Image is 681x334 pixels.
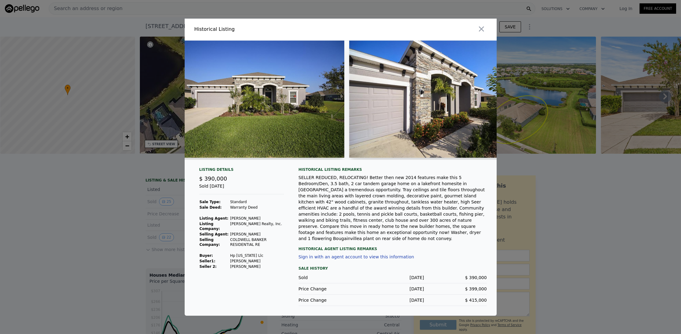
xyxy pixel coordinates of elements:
[349,41,525,158] img: Property Img
[299,167,487,172] div: Historical Listing remarks
[230,264,284,269] td: [PERSON_NAME]
[299,297,361,303] div: Price Change
[200,205,222,210] strong: Sale Deed:
[200,253,213,258] strong: Buyer :
[361,297,424,303] div: [DATE]
[194,26,338,33] div: Historical Listing
[465,298,487,303] span: $ 415,000
[361,275,424,281] div: [DATE]
[200,222,220,231] strong: Listing Company:
[199,183,284,194] div: Sold [DATE]
[299,286,361,292] div: Price Change
[200,259,215,263] strong: Seller 1 :
[169,41,345,158] img: Property Img
[199,175,227,182] span: $ 390,000
[230,221,284,232] td: [PERSON_NAME] Realty, Inc.
[230,253,284,258] td: Hp [US_STATE] Llc
[199,167,284,174] div: Listing Details
[361,286,424,292] div: [DATE]
[200,200,221,204] strong: Sale Type:
[230,237,284,247] td: COLDWELL BANKER RESIDENTIAL RE
[465,286,487,291] span: $ 399,000
[230,199,284,205] td: Standard
[230,258,284,264] td: [PERSON_NAME]
[299,174,487,242] div: SELLER REDUCED, RELOCATING! Better then new 2014 features make this 5 Bedroom/Den, 3.5 bath, 2 ca...
[230,232,284,237] td: [PERSON_NAME]
[200,238,220,247] strong: Selling Company:
[299,265,487,272] div: Sale History
[230,205,284,210] td: Warranty Deed
[200,216,229,221] strong: Listing Agent:
[230,216,284,221] td: [PERSON_NAME]
[299,242,487,251] div: Historical Agent Listing Remarks
[299,254,414,259] button: Sign in with an agent account to view this information
[465,275,487,280] span: $ 390,000
[200,264,217,269] strong: Seller 2:
[200,232,229,236] strong: Selling Agent:
[299,275,361,281] div: Sold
